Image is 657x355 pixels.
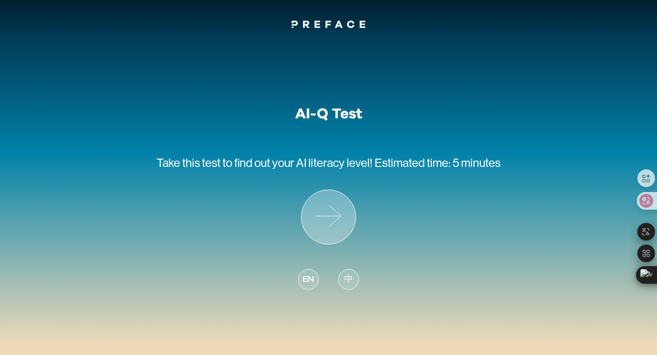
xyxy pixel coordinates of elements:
[344,273,353,286] span: 中
[375,156,500,169] span: Estimated time: 5 minutes
[234,156,373,169] span: find out your AI literacy level!
[295,105,362,123] h1: AI-Q Test
[302,273,314,286] span: EN
[157,156,232,169] span: Take this test to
